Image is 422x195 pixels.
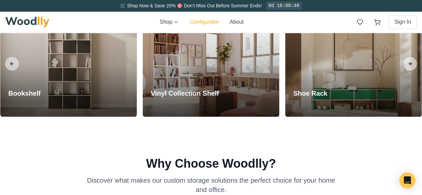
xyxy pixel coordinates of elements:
h2: Why Choose Woodlly? [5,157,417,170]
span: 🛒 Shop Now & Save 20% 🎯 Don’t Miss Out Before Summer Ends! [120,3,262,8]
p: Discover what makes our custom storage solutions the perfect choice for your home and office. [83,176,339,194]
h3: Vinyl Collection Shelf [151,89,219,98]
div: 0d 16:08:40 [266,2,302,10]
img: Woodlly [5,17,49,27]
button: Shop [160,18,179,26]
h3: Shoe Rack [293,89,339,98]
button: About [230,18,244,26]
h3: Bookshelf [8,89,54,98]
div: Open Intercom Messenger [399,172,415,188]
button: Sign In [389,15,417,29]
button: Configurator [189,18,219,26]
